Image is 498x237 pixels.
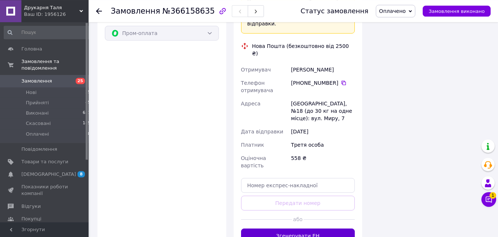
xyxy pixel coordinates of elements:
[241,101,261,107] span: Адреса
[429,8,485,14] span: Замовлення виконано
[291,79,355,87] div: [PHONE_NUMBER]
[83,120,90,127] span: 145
[21,158,68,165] span: Товари та послуги
[24,4,79,11] span: Друкарня Таля
[289,125,356,138] div: [DATE]
[26,100,49,106] span: Прийняті
[21,171,76,178] span: [DEMOGRAPHIC_DATA]
[162,7,215,15] span: №366158635
[241,178,355,193] input: Номер експрес-накладної
[379,8,406,14] span: Оплачено
[21,216,41,222] span: Покупці
[250,42,357,57] div: Нова Пошта (безкоштовно від 2500 ₴)
[4,26,91,39] input: Пошук
[21,203,41,210] span: Відгуки
[300,7,368,15] div: Статус замовлення
[289,151,356,172] div: 558 ₴
[26,89,37,96] span: Нові
[423,6,491,17] button: Замовлення виконано
[78,171,85,177] span: 8
[21,58,89,72] span: Замовлення та повідомлення
[21,46,42,52] span: Головна
[26,120,51,127] span: Скасовані
[88,131,90,137] span: 8
[241,129,284,135] span: Дата відправки
[241,67,271,73] span: Отримувач
[26,131,49,137] span: Оплачені
[96,7,102,15] div: Повернутися назад
[490,190,496,196] span: 1
[83,110,90,116] span: 631
[85,89,90,96] span: 25
[289,63,356,76] div: [PERSON_NAME]
[481,192,496,207] button: Чат з покупцем1
[241,155,266,168] span: Оціночна вартість
[26,110,49,116] span: Виконані
[292,216,303,223] span: або
[21,184,68,197] span: Показники роботи компанії
[289,97,356,125] div: [GEOGRAPHIC_DATA], №18 (до 30 кг на одне місце): вул. Миру, 7
[241,80,273,93] span: Телефон отримувача
[111,7,160,15] span: Замовлення
[21,78,52,84] span: Замовлення
[76,78,85,84] span: 25
[289,138,356,151] div: Третя особа
[24,11,89,18] div: Ваш ID: 1956126
[241,142,264,148] span: Платник
[21,146,57,153] span: Повідомлення
[85,100,90,106] span: 45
